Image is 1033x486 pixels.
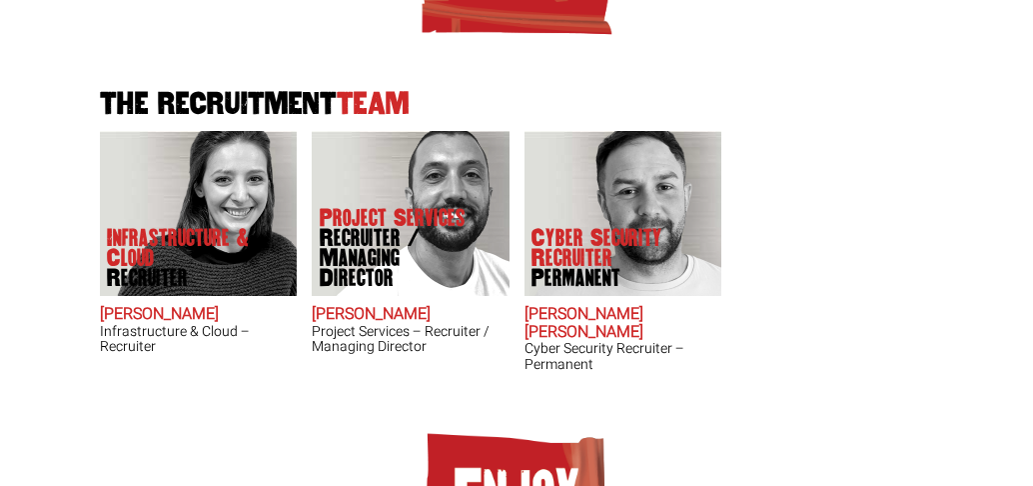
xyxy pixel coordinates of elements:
[524,341,722,372] h3: Cyber Security Recruiter – Permanent
[107,268,267,288] span: Recruiter
[320,228,480,288] span: Recruiter / Managing Director
[320,208,480,288] p: Project Services
[100,324,298,355] h3: Infrastructure & Cloud – Recruiter
[531,228,691,288] p: Cyber Security Recruiter
[105,131,297,296] img: Sara O'Toole does Infrastructure & Cloud Recruiter
[92,89,941,120] h2: The Recruitment
[100,306,298,324] h2: [PERSON_NAME]
[524,306,722,341] h2: [PERSON_NAME] [PERSON_NAME]
[529,131,721,296] img: John James Baird does Cyber Security Recruiter Permanent
[312,306,510,324] h2: [PERSON_NAME]
[107,228,267,288] p: Infrastructure & Cloud
[337,87,410,120] span: Team
[318,131,510,296] img: Chris Pelow's our Project Services Recruiter / Managing Director
[531,268,691,288] span: Permanent
[312,324,510,355] h3: Project Services – Recruiter / Managing Director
